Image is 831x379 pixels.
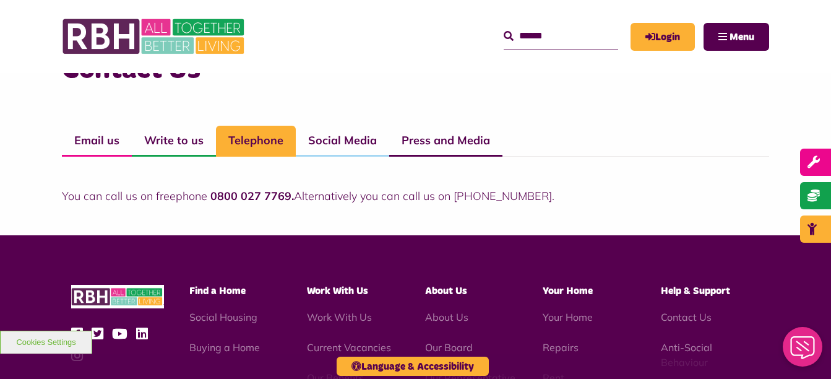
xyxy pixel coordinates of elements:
a: Press and Media [389,126,502,157]
a: Social Media [296,126,389,157]
a: Anti-Social Behaviour [661,341,712,368]
p: You can call us on freephone Alternatively you can call us on [PHONE_NUMBER]. [62,188,769,204]
button: Navigation [704,23,769,51]
a: Work With Us [307,311,372,323]
span: Your Home [543,286,593,296]
a: Current Vacancies [307,341,391,354]
span: About Us [425,286,467,296]
a: Write to us [132,126,216,157]
a: Contact Us [661,311,712,323]
input: Search [504,23,618,50]
a: About Us [425,311,468,323]
a: Our Board [425,341,473,354]
span: Work With Us [307,286,368,296]
a: Email us [62,126,132,157]
button: Language & Accessibility [337,357,489,376]
a: MyRBH [631,23,695,51]
a: Repairs [543,341,579,354]
img: RBH [71,285,164,309]
strong: 0800 027 7769. [210,189,294,203]
a: Social Housing - open in a new tab [189,311,257,323]
span: Find a Home [189,286,246,296]
a: Your Home [543,311,593,323]
a: Buying a Home [189,341,260,354]
a: Telephone [216,126,296,157]
span: Menu [730,32,754,42]
img: RBH [62,12,248,61]
span: Help & Support [661,286,730,296]
iframe: Netcall Web Assistant for live chat [775,323,831,379]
